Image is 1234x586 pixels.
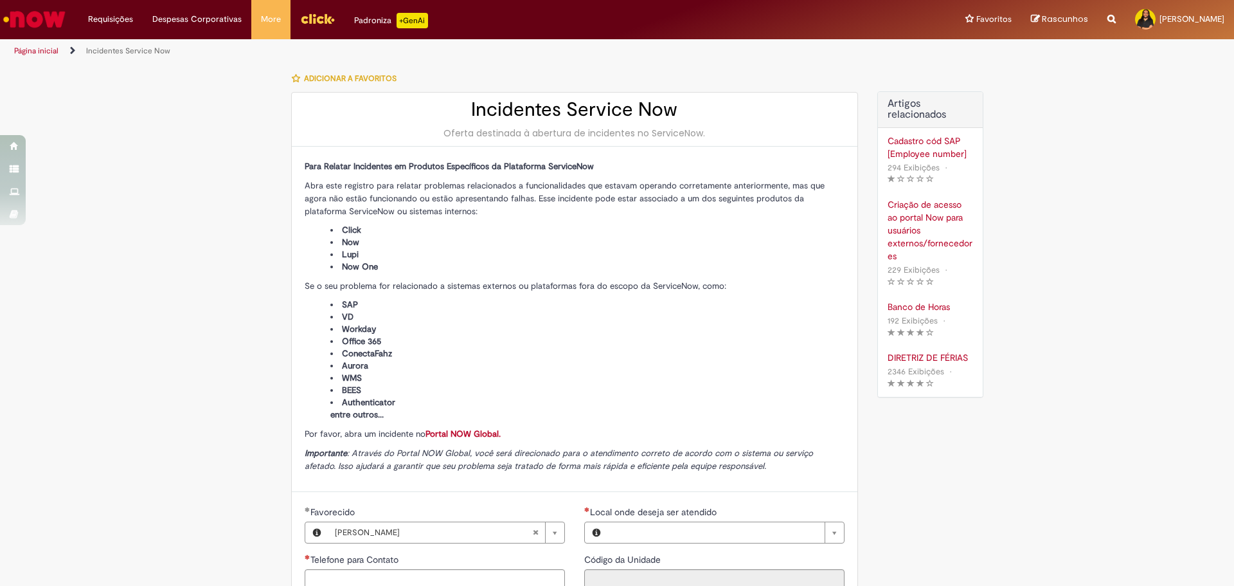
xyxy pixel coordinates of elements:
[305,507,310,512] span: Obrigatório Preenchido
[310,506,357,518] span: Favorecido, Elenilson Dos Santos Pereira
[305,161,594,172] span: Para Relatar Incidentes em Produtos Específicos da Plataforma ServiceNow
[328,522,564,543] a: [PERSON_NAME]Limpar campo Favorecido
[888,98,973,121] h3: Artigos relacionados
[88,13,133,26] span: Requisições
[590,506,719,518] span: Necessários - Local onde deseja ser atendido
[888,198,973,262] a: Criação de acesso ao portal Now para usuários externos/fornecedores
[584,554,663,565] span: Somente leitura - Código da Unidade
[940,312,948,329] span: •
[942,159,950,176] span: •
[584,553,663,566] label: Somente leitura - Código da Unidade
[305,127,845,140] div: Oferta destinada à abertura de incidentes no ServiceNow.
[342,385,361,396] span: BEES
[342,348,392,359] span: ConectaFahz
[305,180,825,217] span: Abra este registro para relatar problemas relacionados a funcionalidades que estavam operando cor...
[585,522,608,543] button: Local onde deseja ser atendido, Visualizar este registro
[14,46,58,56] a: Página inicial
[888,315,938,326] span: 192 Exibições
[888,300,973,313] a: Banco de Horas
[305,522,328,543] button: Favorecido, Visualizar este registro Elenilson Dos Santos Pereira
[397,13,428,28] p: +GenAi
[300,9,335,28] img: click_logo_yellow_360x200.png
[584,507,590,512] span: Necessários
[888,162,940,173] span: 294 Exibições
[1159,14,1224,24] span: [PERSON_NAME]
[335,522,532,543] span: [PERSON_NAME]
[291,65,404,92] button: Adicionar a Favoritos
[1,6,67,32] img: ServiceNow
[342,360,368,371] span: Aurora
[342,261,378,272] span: Now One
[354,13,428,28] div: Padroniza
[305,428,501,439] span: Por favor, abra um incidente no
[608,522,844,543] a: Limpar campo Local onde deseja ser atendido
[888,351,973,364] a: DIRETRIZ DE FÉRIAS
[305,280,726,291] span: Se o seu problema for relacionado a sistemas externos ou plataformas fora do escopo da ServiceNow...
[342,249,359,260] span: Lupi
[947,363,954,380] span: •
[342,299,358,310] span: SAP
[330,409,384,420] span: entre outros...
[304,73,397,84] span: Adicionar a Favoritos
[342,311,353,322] span: VD
[1031,14,1088,26] a: Rascunhos
[888,366,944,377] span: 2346 Exibições
[342,372,362,383] span: WMS
[152,13,242,26] span: Despesas Corporativas
[10,39,813,63] ul: Trilhas de página
[888,134,973,160] a: Cadastro cód SAP [Employee number]
[261,13,281,26] span: More
[1042,13,1088,25] span: Rascunhos
[526,522,545,543] abbr: Limpar campo Favorecido
[305,448,347,459] strong: Importante
[942,261,950,279] span: •
[305,99,845,120] h2: Incidentes Service Now
[342,324,376,334] span: Workday
[342,237,359,248] span: Now
[425,428,501,439] a: Portal NOW Global.
[86,46,170,56] a: Incidentes Service Now
[888,264,940,275] span: 229 Exibições
[976,13,1012,26] span: Favoritos
[342,336,381,347] span: Office 365
[305,448,813,472] span: : Através do Portal NOW Global, você será direcionado para o atendimento correto de acordo com o ...
[342,224,361,235] span: Click
[310,554,401,565] span: Telefone para Contato
[305,554,310,560] span: Necessários
[342,397,395,408] span: Authenticator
